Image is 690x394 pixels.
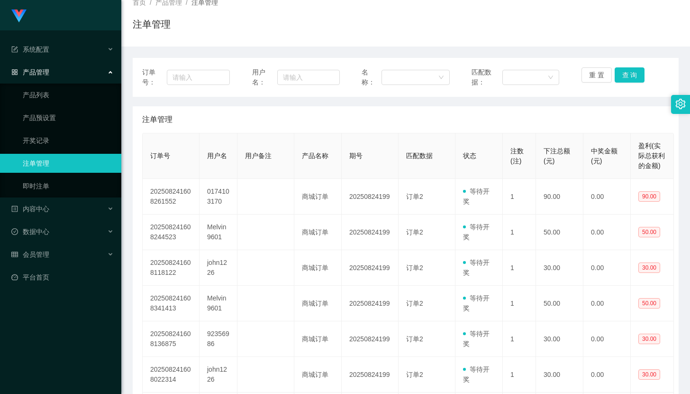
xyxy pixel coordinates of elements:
[143,250,200,286] td: 202508241608118122
[294,250,342,286] td: 商城订单
[11,69,18,75] i: 图标: appstore-o
[406,300,423,307] span: 订单2
[638,298,660,309] span: 50.00
[11,205,49,213] span: 内容中心
[302,152,328,159] span: 产品名称
[583,250,631,286] td: 0.00
[252,67,277,87] span: 用户名：
[638,227,660,237] span: 50.00
[133,17,171,31] h1: 注单管理
[143,179,200,215] td: 202508241608261552
[342,321,399,357] td: 20250824199
[544,147,570,165] span: 下注总额(元)
[11,251,18,258] i: 图标: table
[583,321,631,357] td: 0.00
[294,286,342,321] td: 商城订单
[143,321,200,357] td: 202508241608136875
[472,67,502,87] span: 匹配数据：
[536,179,583,215] td: 90.00
[463,152,476,159] span: 状态
[23,85,114,104] a: 产品列表
[11,228,49,235] span: 数据中心
[536,215,583,250] td: 50.00
[294,179,342,215] td: 商城订单
[143,357,200,393] td: 202508241608022314
[536,250,583,286] td: 30.00
[245,152,272,159] span: 用户备注
[342,357,399,393] td: 20250824199
[583,179,631,215] td: 0.00
[342,250,399,286] td: 20250824199
[536,286,583,321] td: 50.00
[23,177,114,196] a: 即时注单
[11,46,18,53] i: 图标: form
[591,147,617,165] span: 中奖金额(元)
[11,228,18,235] i: 图标: check-circle-o
[200,321,237,357] td: 92356986
[142,114,172,125] span: 注单管理
[200,179,237,215] td: 0174103170
[207,152,227,159] span: 用户名
[142,67,167,87] span: 订单号：
[143,286,200,321] td: 202508241608341413
[638,142,665,169] span: 盈利(实际总获利的金额)
[294,321,342,357] td: 商城订单
[11,68,49,76] span: 产品管理
[463,366,490,383] span: 等待开奖
[11,9,27,23] img: logo.9652507e.png
[536,321,583,357] td: 30.00
[503,179,536,215] td: 1
[463,259,490,276] span: 等待开奖
[294,357,342,393] td: 商城订单
[463,330,490,347] span: 等待开奖
[406,193,423,200] span: 订单2
[167,70,230,85] input: 请输入
[23,154,114,173] a: 注单管理
[11,251,49,258] span: 会员管理
[294,215,342,250] td: 商城订单
[510,147,524,165] span: 注数(注)
[362,67,381,87] span: 名称：
[503,286,536,321] td: 1
[150,152,170,159] span: 订单号
[200,286,237,321] td: Melvin9601
[438,75,444,81] i: 图标: down
[548,75,554,81] i: 图标: down
[503,321,536,357] td: 1
[200,357,237,393] td: john1226
[503,250,536,286] td: 1
[583,357,631,393] td: 0.00
[638,191,660,202] span: 90.00
[463,188,490,205] span: 等待开奖
[342,286,399,321] td: 20250824199
[463,223,490,241] span: 等待开奖
[342,215,399,250] td: 20250824199
[536,357,583,393] td: 30.00
[583,286,631,321] td: 0.00
[342,179,399,215] td: 20250824199
[675,99,686,109] i: 图标: setting
[11,206,18,212] i: 图标: profile
[349,152,363,159] span: 期号
[503,215,536,250] td: 1
[406,335,423,343] span: 订单2
[583,215,631,250] td: 0.00
[406,371,423,378] span: 订单2
[200,250,237,286] td: john1226
[11,268,114,287] a: 图标: dashboard平台首页
[11,46,49,53] span: 系统配置
[638,263,660,273] span: 30.00
[615,67,645,83] button: 查 询
[23,131,114,150] a: 开奖记录
[200,215,237,250] td: Melvin9601
[406,228,423,236] span: 订单2
[277,70,340,85] input: 请输入
[143,215,200,250] td: 202508241608244523
[463,294,490,312] span: 等待开奖
[406,264,423,272] span: 订单2
[406,152,433,159] span: 匹配数据
[638,369,660,380] span: 30.00
[638,334,660,344] span: 30.00
[581,67,612,83] button: 重 置
[503,357,536,393] td: 1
